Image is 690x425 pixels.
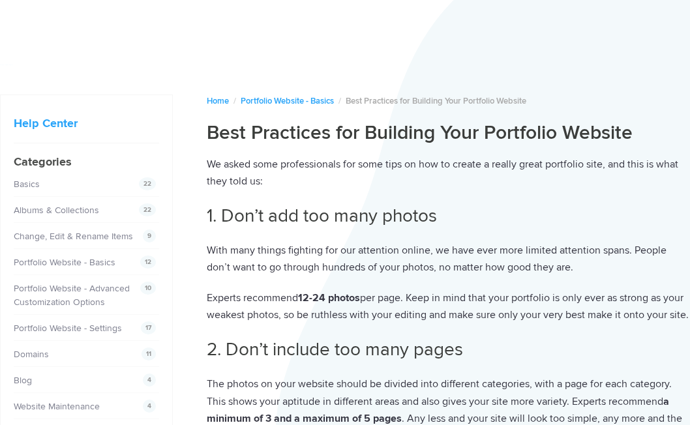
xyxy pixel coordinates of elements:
[143,229,156,242] span: 9
[14,375,32,386] a: Blog
[14,116,78,130] a: Help Center
[14,205,99,216] a: Albums & Collections
[207,156,690,190] p: We asked some professionals for some tips on how to create a really great portfolio site, and thi...
[141,321,156,334] span: 17
[207,96,229,106] a: Home
[207,121,690,145] h1: Best Practices for Building Your Portfolio Website
[143,400,156,413] span: 4
[298,291,360,304] strong: 12-24 photos
[140,256,156,269] span: 12
[14,257,115,268] a: Portfolio Website - Basics
[14,401,100,412] a: Website Maintenance
[143,374,156,387] span: 4
[14,349,49,360] a: Domains
[140,282,156,295] span: 10
[14,179,40,190] a: Basics
[233,96,236,106] span: /
[207,337,690,362] h2: 2. Don’t include too many pages
[139,203,156,216] span: 22
[207,289,690,324] p: Experts recommend per page. Keep in mind that your portfolio is only ever as strong as your weake...
[14,283,130,308] a: Portfolio Website - Advanced Customization Options
[338,96,341,106] span: /
[207,203,690,229] h2: 1. Don’t add too many photos
[14,153,159,171] h4: Categories
[14,231,133,242] a: Change, Edit & Rename Items
[241,96,334,106] a: Portfolio Website - Basics
[139,177,156,190] span: 22
[142,347,156,360] span: 11
[207,242,690,276] p: With many things fighting for our attention online, we have ever more limited attention spans. Pe...
[346,96,526,106] span: Best Practices for Building Your Portfolio Website
[14,323,122,334] a: Portfolio Website - Settings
